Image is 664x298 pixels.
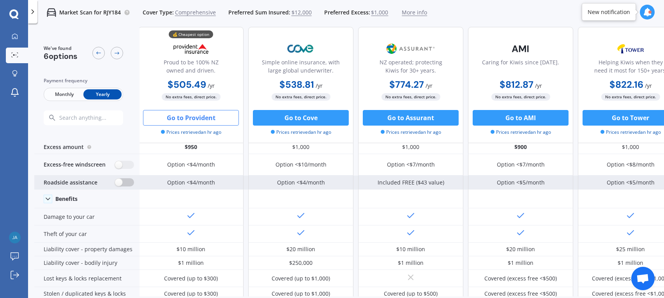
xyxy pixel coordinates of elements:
div: Option <$4/month [277,179,325,186]
div: Covered (up to $300) [164,275,218,282]
div: Option <$5/month [497,179,545,186]
div: NZ operated; protecting Kiwis for 30+ years. [365,58,457,78]
b: $774.27 [389,78,424,90]
div: Excess-free windscreen [34,154,140,176]
span: No extra fees, direct price. [272,93,330,101]
button: Go to Assurant [363,110,459,126]
input: Search anything... [58,114,138,121]
div: Option <$8/month [607,161,655,169]
b: $812.87 [500,78,533,90]
span: / yr [426,82,433,89]
span: Yearly [83,89,122,99]
button: Go to AMI [473,110,569,126]
div: $1 million [178,259,204,267]
div: $10 million [396,245,425,253]
img: 10a99b3405637174a9e05080cb040ca1 [9,232,21,243]
div: Covered (excess free <$500) [484,290,557,298]
span: No extra fees, direct price. [162,93,221,101]
div: Open chat [631,267,655,290]
span: Prices retrieved an hr ago [161,129,221,136]
div: Simple online insurance, with large global underwriter. [255,58,347,78]
span: Prices retrieved an hr ago [271,129,331,136]
div: Covered (excess free <$500) [484,275,557,282]
div: Option <$4/month [167,161,215,169]
div: Covered (up to $300) [164,290,218,298]
span: Prices retrieved an hr ago [491,129,551,136]
button: Go to Cove [253,110,349,126]
span: Monthly [45,89,83,99]
div: Option <$7/month [497,161,545,169]
div: Roadside assistance [34,176,140,190]
div: Damage to your car [34,208,140,225]
div: Covered (up to $1,000) [272,290,330,298]
span: / yr [316,82,323,89]
span: Prices retrieved an hr ago [600,129,661,136]
div: $900 [468,140,573,154]
span: $12,000 [291,9,312,16]
div: Excess amount [34,140,140,154]
div: Option <$10/month [275,161,327,169]
div: 💰 Cheapest option [169,30,213,38]
b: $538.81 [279,78,314,90]
div: Covered (up to $500) [384,290,438,298]
div: Payment frequency [44,77,123,85]
div: Theft of your car [34,225,140,243]
b: $505.49 [168,78,206,90]
span: $1,000 [371,9,388,16]
img: Cove.webp [275,39,327,59]
span: / yr [645,82,652,89]
img: Tower.webp [605,39,656,59]
span: No extra fees, direct price. [601,93,660,101]
div: $20 million [286,245,315,253]
span: Preferred Excess: [324,9,370,16]
div: $10 million [177,245,205,253]
div: Caring for Kiwis since [DATE]. [482,58,559,78]
div: $1,000 [358,140,463,154]
div: $1 million [398,259,424,267]
div: $1 million [618,259,643,267]
span: Preferred Sum Insured: [228,9,290,16]
span: Prices retrieved an hr ago [381,129,441,136]
div: $1,000 [248,140,353,154]
button: Go to Provident [143,110,239,126]
div: Liability cover - property damages [34,243,140,256]
img: Provident.png [165,39,217,59]
span: Comprehensive [175,9,216,16]
div: $1 million [508,259,533,267]
div: Covered (up to $1,000) [272,275,330,282]
div: Lost keys & locks replacement [34,270,140,287]
div: Option <$5/month [607,179,655,186]
div: $950 [138,140,244,154]
img: car.f15378c7a67c060ca3f3.svg [47,8,56,17]
div: $20 million [506,245,535,253]
span: / yr [208,82,215,89]
div: New notification [588,8,630,16]
img: AMI-text-1.webp [495,39,546,59]
div: Proud to be 100% NZ owned and driven. [145,58,237,78]
div: $25 million [616,245,645,253]
div: Liability cover - bodily injury [34,256,140,270]
p: Market Scan for RJY184 [59,9,121,16]
div: $250,000 [289,259,313,267]
b: $822.16 [609,78,643,90]
span: / yr [535,82,542,89]
span: No extra fees, direct price. [491,93,550,101]
span: Cover Type: [143,9,174,16]
span: We've found [44,45,78,52]
span: 6 options [44,51,78,61]
span: More info [402,9,427,16]
span: No extra fees, direct price. [381,93,440,101]
img: Assurant.png [385,39,436,59]
div: Included FREE ($43 value) [378,179,444,186]
div: Option <$4/month [167,179,215,186]
div: Option <$7/month [387,161,435,169]
div: Benefits [55,195,78,202]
